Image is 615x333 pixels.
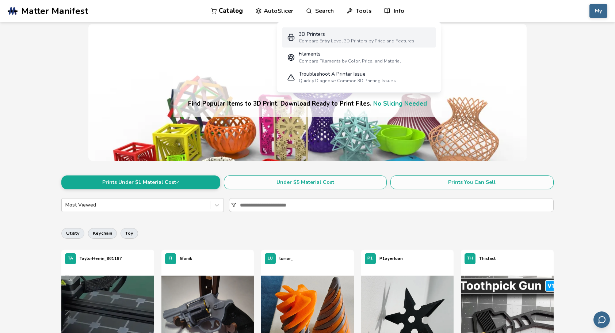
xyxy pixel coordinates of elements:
p: lumor_ [279,255,293,262]
p: TaylorHerrin_861187 [80,255,122,262]
div: 3D Printers [299,31,415,37]
button: utility [61,228,84,238]
input: Most Viewed [65,202,67,208]
button: keychain [88,228,117,238]
span: TH [467,256,473,261]
a: No Slicing Needed [373,99,427,108]
a: 3D PrintersCompare Entry Level 3D Printers by Price and Features [282,27,436,48]
a: Troubleshoot A Printer IssueQuickly Diagnose Common 3D Printing Issues [282,67,436,87]
h4: Find Popular Items to 3D Print. Download Ready to Print Files. [188,99,427,108]
p: P1ayerJuan [379,255,403,262]
button: toy [121,228,138,238]
span: FI [169,256,172,261]
span: LU [268,256,273,261]
button: Send feedback via email [593,311,610,328]
span: TA [68,256,73,261]
div: Troubleshoot A Printer Issue [299,71,396,77]
div: Compare Entry Level 3D Printers by Price and Features [299,38,415,43]
button: My [589,4,607,18]
div: Quickly Diagnose Common 3D Printing Issues [299,78,396,83]
button: Prints Under $1 Material Cost✓ [61,175,220,189]
button: Prints You Can Sell [390,175,553,189]
div: Compare Filaments by Color, Price, and Material [299,58,401,64]
a: FilamentsCompare Filaments by Color, Price, and Material [282,48,436,68]
div: Filaments [299,51,401,57]
span: P1 [367,256,373,261]
span: Matter Manifest [21,6,88,16]
p: Thisfact [479,255,496,262]
div: Catalog [289,82,326,93]
button: Under $5 Material Cost [224,175,387,189]
p: fifonik [180,255,192,262]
